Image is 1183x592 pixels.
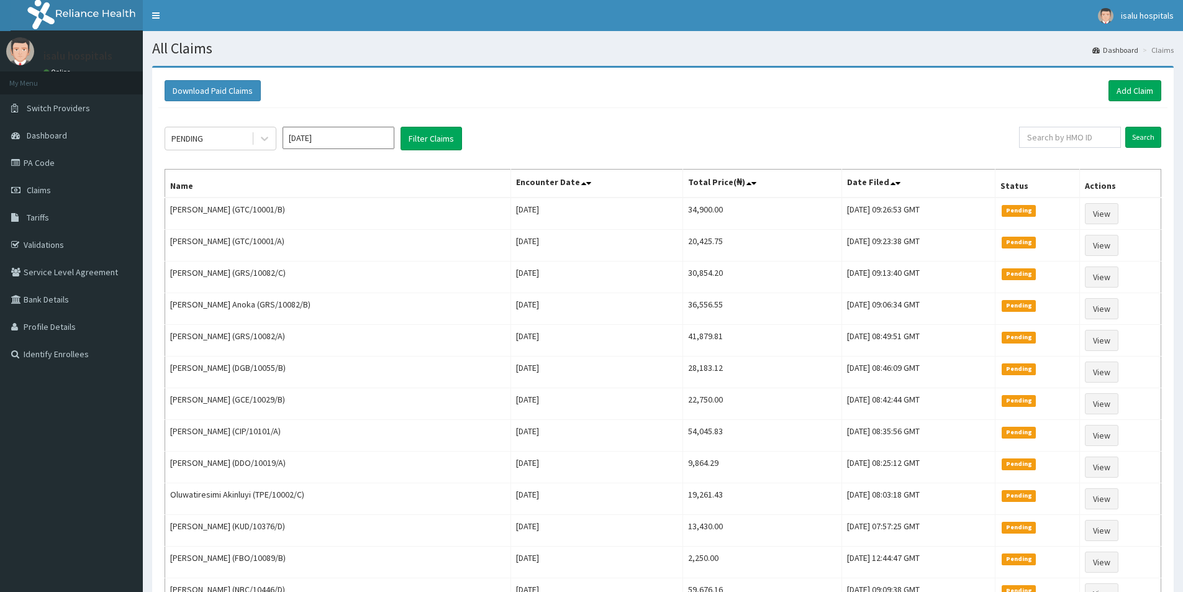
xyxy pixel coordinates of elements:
[1002,553,1036,565] span: Pending
[165,230,511,262] td: [PERSON_NAME] (GTC/10001/A)
[1002,427,1036,438] span: Pending
[165,515,511,547] td: [PERSON_NAME] (KUD/10376/D)
[1085,520,1118,541] a: View
[995,170,1080,198] th: Status
[1002,237,1036,248] span: Pending
[1092,45,1138,55] a: Dashboard
[842,483,995,515] td: [DATE] 08:03:18 GMT
[682,262,841,293] td: 30,854.20
[1002,395,1036,406] span: Pending
[1002,300,1036,311] span: Pending
[511,262,683,293] td: [DATE]
[1002,490,1036,501] span: Pending
[1085,330,1118,351] a: View
[842,230,995,262] td: [DATE] 09:23:38 GMT
[682,293,841,325] td: 36,556.55
[1002,205,1036,216] span: Pending
[1002,458,1036,470] span: Pending
[43,50,112,61] p: isalu hospitals
[1085,266,1118,288] a: View
[682,547,841,578] td: 2,250.00
[842,293,995,325] td: [DATE] 09:06:34 GMT
[842,262,995,293] td: [DATE] 09:13:40 GMT
[27,184,51,196] span: Claims
[165,452,511,483] td: [PERSON_NAME] (DDO/10019/A)
[1108,80,1161,101] a: Add Claim
[511,325,683,357] td: [DATE]
[1002,268,1036,280] span: Pending
[842,388,995,420] td: [DATE] 08:42:44 GMT
[1019,127,1121,148] input: Search by HMO ID
[1085,235,1118,256] a: View
[511,388,683,420] td: [DATE]
[1085,488,1118,509] a: View
[165,420,511,452] td: [PERSON_NAME] (CIP/10101/A)
[682,420,841,452] td: 54,045.83
[165,170,511,198] th: Name
[165,262,511,293] td: [PERSON_NAME] (GRS/10082/C)
[511,357,683,388] td: [DATE]
[1080,170,1161,198] th: Actions
[682,325,841,357] td: 41,879.81
[1085,298,1118,319] a: View
[165,80,261,101] button: Download Paid Claims
[1140,45,1174,55] li: Claims
[511,452,683,483] td: [DATE]
[152,40,1174,57] h1: All Claims
[165,388,511,420] td: [PERSON_NAME] (GCE/10029/B)
[842,452,995,483] td: [DATE] 08:25:12 GMT
[682,357,841,388] td: 28,183.12
[842,515,995,547] td: [DATE] 07:57:25 GMT
[165,198,511,230] td: [PERSON_NAME] (GTC/10001/B)
[165,547,511,578] td: [PERSON_NAME] (FBO/10089/B)
[682,170,841,198] th: Total Price(₦)
[682,515,841,547] td: 13,430.00
[682,452,841,483] td: 9,864.29
[43,68,73,76] a: Online
[511,198,683,230] td: [DATE]
[511,230,683,262] td: [DATE]
[842,420,995,452] td: [DATE] 08:35:56 GMT
[842,325,995,357] td: [DATE] 08:49:51 GMT
[1085,457,1118,478] a: View
[1085,425,1118,446] a: View
[1121,10,1174,21] span: isalu hospitals
[511,515,683,547] td: [DATE]
[511,293,683,325] td: [DATE]
[1002,332,1036,343] span: Pending
[1085,552,1118,573] a: View
[6,37,34,65] img: User Image
[1002,522,1036,533] span: Pending
[27,102,90,114] span: Switch Providers
[401,127,462,150] button: Filter Claims
[1098,8,1113,24] img: User Image
[682,388,841,420] td: 22,750.00
[1085,203,1118,224] a: View
[682,483,841,515] td: 19,261.43
[842,170,995,198] th: Date Filed
[842,198,995,230] td: [DATE] 09:26:53 GMT
[1125,127,1161,148] input: Search
[511,170,683,198] th: Encounter Date
[682,230,841,262] td: 20,425.75
[27,212,49,223] span: Tariffs
[27,130,67,141] span: Dashboard
[283,127,394,149] input: Select Month and Year
[165,357,511,388] td: [PERSON_NAME] (DGB/10055/B)
[842,547,995,578] td: [DATE] 12:44:47 GMT
[511,420,683,452] td: [DATE]
[511,483,683,515] td: [DATE]
[165,483,511,515] td: Oluwatiresimi Akinluyi (TPE/10002/C)
[1085,393,1118,414] a: View
[171,132,203,145] div: PENDING
[165,325,511,357] td: [PERSON_NAME] (GRS/10082/A)
[682,198,841,230] td: 34,900.00
[842,357,995,388] td: [DATE] 08:46:09 GMT
[511,547,683,578] td: [DATE]
[1085,362,1118,383] a: View
[1002,363,1036,375] span: Pending
[165,293,511,325] td: [PERSON_NAME] Anoka (GRS/10082/B)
